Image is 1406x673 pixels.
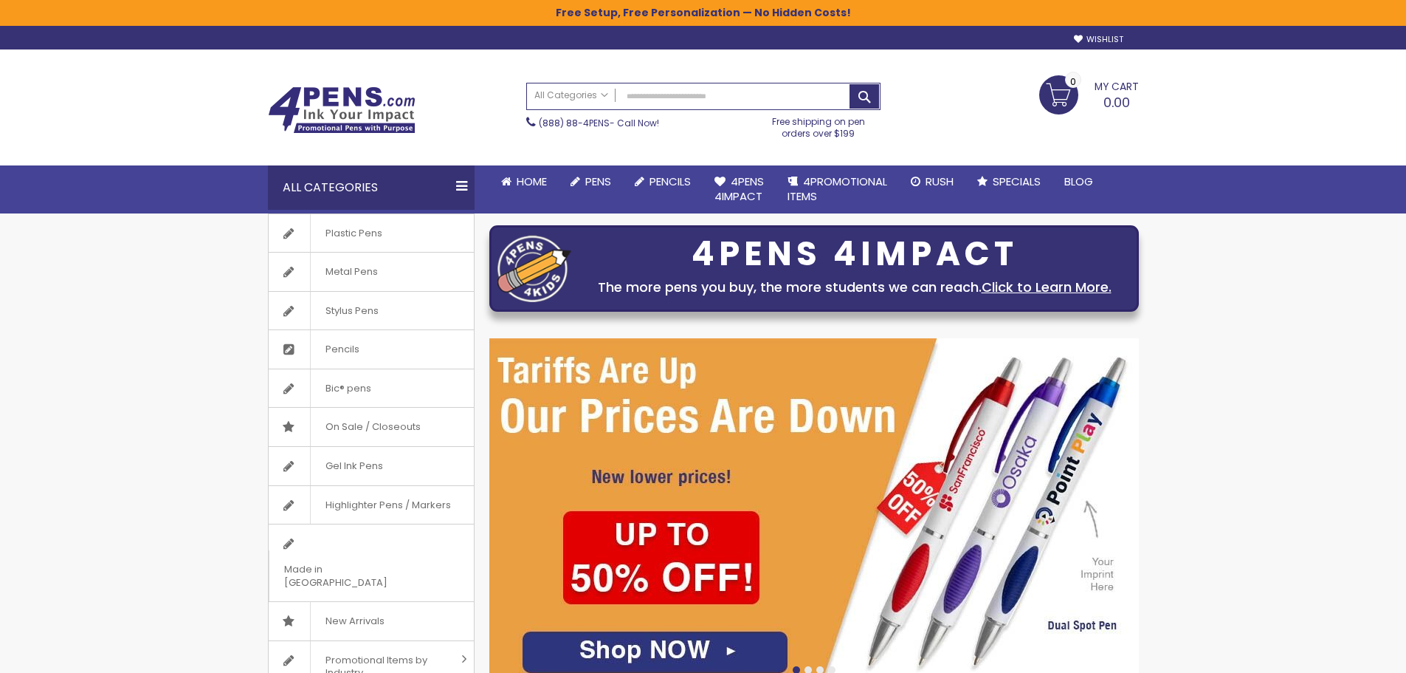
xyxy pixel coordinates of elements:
span: Made in [GEOGRAPHIC_DATA] [269,550,437,601]
a: 4Pens4impact [703,165,776,213]
a: Made in [GEOGRAPHIC_DATA] [269,525,474,601]
a: 4PROMOTIONALITEMS [776,165,899,213]
a: Pencils [623,165,703,198]
span: Specials [993,174,1041,189]
a: Bic® pens [269,369,474,408]
a: Plastic Pens [269,214,474,253]
a: Pencils [269,330,474,369]
a: New Arrivals [269,602,474,640]
img: four_pen_logo.png [497,235,571,302]
span: New Arrivals [310,602,399,640]
span: 0.00 [1103,93,1130,112]
span: Highlighter Pens / Markers [310,486,466,525]
div: All Categories [268,165,475,210]
span: Pens [585,174,611,189]
a: Highlighter Pens / Markers [269,486,474,525]
a: Pens [559,165,623,198]
span: Rush [926,174,954,189]
a: 0.00 0 [1039,75,1139,112]
a: Gel Ink Pens [269,447,474,485]
span: On Sale / Closeouts [310,408,435,446]
a: Click to Learn More. [982,278,1112,296]
span: Stylus Pens [310,292,393,330]
a: Rush [899,165,965,198]
span: Bic® pens [310,369,386,408]
span: 0 [1070,75,1076,89]
img: 4Pens Custom Pens and Promotional Products [268,86,416,134]
span: - Call Now! [539,117,659,129]
a: Home [489,165,559,198]
span: Plastic Pens [310,214,397,253]
span: Home [517,174,547,189]
span: Blog [1064,174,1093,189]
a: All Categories [527,83,616,108]
a: On Sale / Closeouts [269,408,474,446]
a: Metal Pens [269,253,474,291]
a: (888) 88-4PENS [539,117,610,129]
span: Gel Ink Pens [310,447,398,485]
a: Blog [1052,165,1105,198]
span: Pencils [649,174,691,189]
a: Stylus Pens [269,292,474,330]
div: The more pens you buy, the more students we can reach. [579,277,1131,298]
span: 4Pens 4impact [714,174,764,204]
a: Wishlist [1074,34,1123,45]
span: 4PROMOTIONAL ITEMS [788,174,887,204]
span: Pencils [310,330,374,369]
span: All Categories [534,89,608,101]
div: Free shipping on pen orders over $199 [757,110,881,140]
span: Metal Pens [310,253,393,291]
div: 4PENS 4IMPACT [579,239,1131,270]
a: Specials [965,165,1052,198]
